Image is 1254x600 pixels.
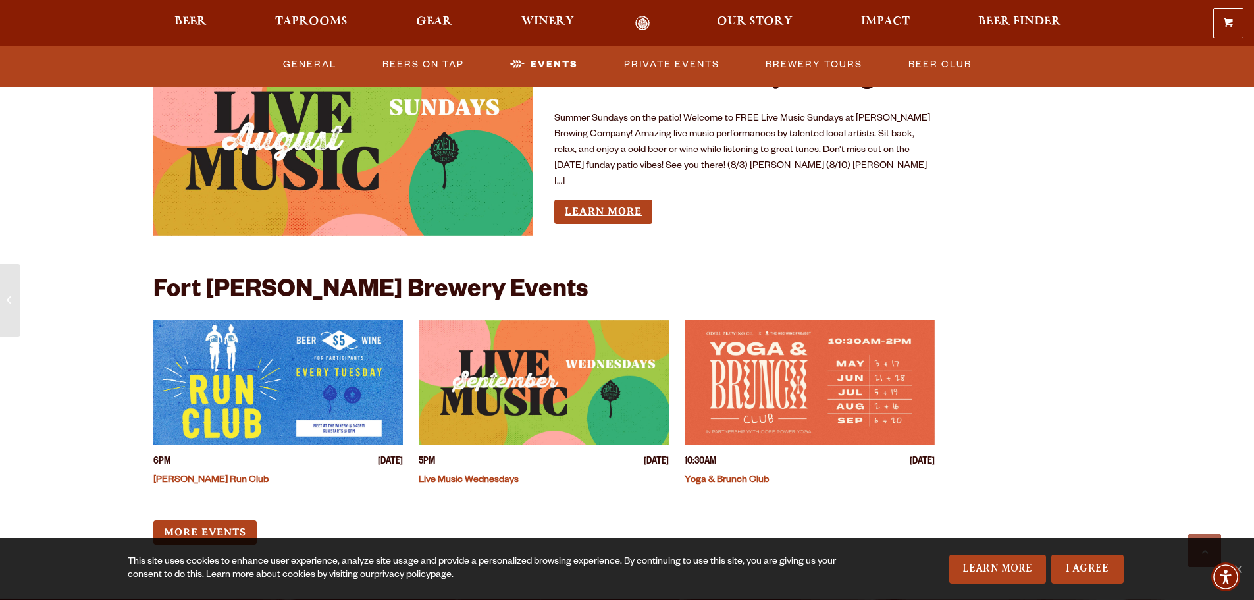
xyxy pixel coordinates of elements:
[153,320,404,445] a: View event details
[619,49,725,80] a: Private Events
[377,49,469,80] a: Beers on Tap
[153,520,257,545] a: More Events (opens in a new window)
[166,16,215,31] a: Beer
[554,200,652,224] a: Learn more about Live Music Sundays – August
[374,570,431,581] a: privacy policy
[174,16,207,27] span: Beer
[505,49,583,80] a: Events
[128,556,841,582] div: This site uses cookies to enhance user experience, analyze site usage and provide a personalized ...
[153,456,170,470] span: 6PM
[685,320,935,445] a: View event details
[278,49,342,80] a: General
[618,16,667,31] a: Odell Home
[978,16,1061,27] span: Beer Finder
[419,456,435,470] span: 5PM
[419,320,669,445] a: View event details
[1188,534,1221,567] a: Scroll to top
[153,45,534,236] a: View event details
[708,16,801,31] a: Our Story
[1211,562,1240,591] div: Accessibility Menu
[275,16,348,27] span: Taprooms
[513,16,583,31] a: Winery
[407,16,461,31] a: Gear
[970,16,1070,31] a: Beer Finder
[521,16,574,27] span: Winery
[685,476,769,486] a: Yoga & Brunch Club
[267,16,356,31] a: Taprooms
[153,476,269,486] a: [PERSON_NAME] Run Club
[717,16,793,27] span: Our Story
[903,49,977,80] a: Beer Club
[1051,555,1124,584] a: I Agree
[685,456,716,470] span: 10:30AM
[644,456,669,470] span: [DATE]
[852,16,918,31] a: Impact
[910,456,935,470] span: [DATE]
[949,555,1046,584] a: Learn More
[378,456,403,470] span: [DATE]
[554,111,935,190] p: Summer Sundays on the patio! Welcome to FREE Live Music Sundays at [PERSON_NAME] Brewing Company!...
[416,16,452,27] span: Gear
[153,278,588,307] h2: Fort [PERSON_NAME] Brewery Events
[419,476,519,486] a: Live Music Wednesdays
[861,16,910,27] span: Impact
[760,49,868,80] a: Brewery Tours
